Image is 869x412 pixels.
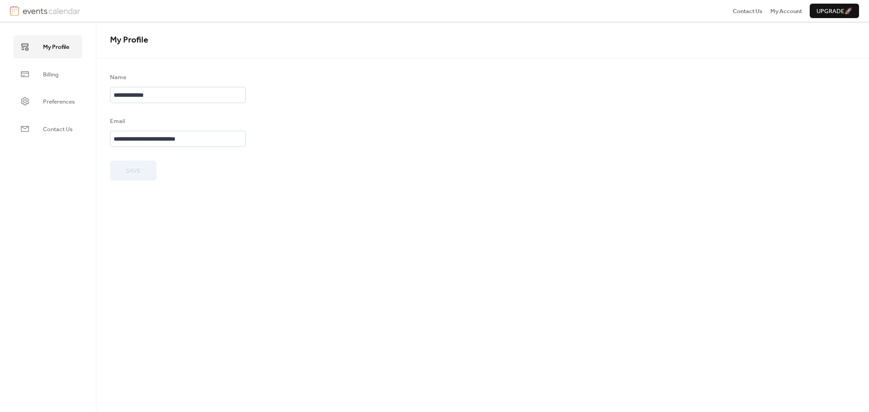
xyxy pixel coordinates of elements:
span: Upgrade 🚀 [816,7,852,16]
a: Preferences [14,90,82,113]
img: logo [10,6,19,16]
span: Billing [43,70,58,79]
a: Billing [14,63,82,85]
a: My Profile [14,35,82,58]
span: Preferences [43,97,75,106]
a: Contact Us [14,118,82,140]
a: Contact Us [733,6,763,15]
span: My Profile [43,43,69,52]
span: Contact Us [733,7,763,16]
div: Name [110,73,244,82]
span: My Profile [110,32,148,48]
a: My Account [770,6,802,15]
div: Email [110,117,244,126]
span: Contact Us [43,125,72,134]
button: Upgrade🚀 [810,4,859,18]
span: My Account [770,7,802,16]
img: logotype [23,6,80,16]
